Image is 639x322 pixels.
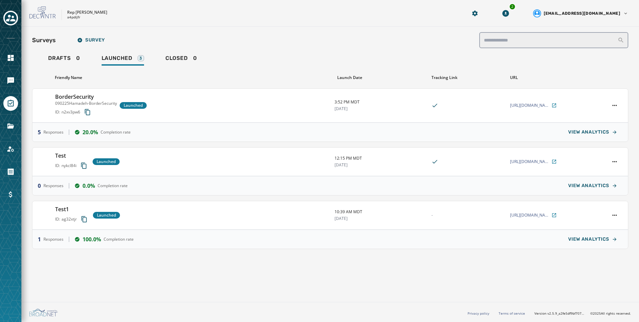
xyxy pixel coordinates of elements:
[165,55,188,62] span: Closed
[83,235,101,243] span: 100.0%
[568,237,609,242] span: VIEW ANALYTICS
[83,128,98,136] span: 20.0%
[335,209,426,215] span: 10:39 AM MDT
[43,52,86,67] a: Drafts0
[3,51,18,65] a: Navigate to Home
[55,217,60,222] span: ID:
[3,164,18,179] a: Navigate to Orders
[97,213,116,218] span: Launched
[96,52,149,67] a: Launched3
[510,103,557,108] a: [URL][DOMAIN_NAME][PERSON_NAME]
[48,55,71,62] span: Drafts
[67,15,80,20] p: a4pdijfr
[335,106,426,111] span: [DATE]
[610,211,619,220] button: Test1 action menu
[3,119,18,134] a: Navigate to Files
[124,103,143,108] span: Launched
[3,11,18,25] button: Toggle account select drawer
[38,235,41,243] span: 1
[469,7,481,19] button: Manage global settings
[563,126,623,139] button: VIEW ANALYTICS
[102,55,132,62] span: Launched
[563,233,623,246] button: VIEW ANALYTICS
[468,311,489,316] a: Privacy policy
[510,159,550,164] span: [URL][DOMAIN_NAME][PERSON_NAME]
[78,160,90,172] button: Copy survey ID to clipboard
[510,159,557,164] a: [URL][DOMAIN_NAME][PERSON_NAME]
[77,37,105,43] span: Survey
[97,159,116,164] span: Launched
[3,142,18,156] a: Navigate to Account
[510,213,550,218] span: [URL][DOMAIN_NAME][PERSON_NAME]
[534,311,585,316] span: Version
[590,311,631,316] span: © 2025 All rights reserved.
[61,109,80,115] span: n2xv3pw6
[72,33,110,47] button: Survey
[3,96,18,111] a: Navigate to Surveys
[335,156,426,161] span: 12:15 PM MDT
[38,182,41,190] span: 0
[160,52,203,67] a: Closed0
[568,183,609,188] span: VIEW ANALYTICS
[500,7,512,19] button: Download Menu
[509,3,516,10] div: 2
[101,130,131,135] span: Completion rate
[43,183,63,188] span: Responses
[165,55,197,66] div: 0
[499,311,525,316] a: Terms of service
[431,213,433,218] span: -
[55,101,117,106] p: 090225Hamadeh-BorderSecurity
[610,157,619,166] button: Test action menu
[43,130,63,135] span: Responses
[530,7,631,20] button: User settings
[61,217,77,222] span: ag32xtjr
[138,55,144,61] div: 3
[335,216,426,221] span: [DATE]
[55,109,60,115] span: ID:
[431,75,505,80] div: Tracking Link
[55,205,90,213] h3: Test1
[510,213,557,218] a: [URL][DOMAIN_NAME][PERSON_NAME]
[547,311,585,316] span: v2.5.9_a2fe5df9bf7071e1522954d516a80c78c649093f
[55,152,90,160] h3: Test
[335,99,426,105] span: 3:52 PM MDT
[67,10,107,15] p: Rep [PERSON_NAME]
[83,182,95,190] span: 0.0%
[335,72,365,83] button: Sort by [object Object]
[55,93,117,101] h3: BorderSecurity
[43,237,63,242] span: Responses
[610,101,619,110] button: BorderSecurity action menu
[510,103,550,108] span: [URL][DOMAIN_NAME][PERSON_NAME]
[55,163,60,168] span: ID:
[82,106,94,118] button: Copy survey ID to clipboard
[544,11,620,16] span: [EMAIL_ADDRESS][DOMAIN_NAME]
[48,55,80,66] div: 0
[78,213,90,225] button: Copy survey ID to clipboard
[568,130,609,135] span: VIEW ANALYTICS
[98,183,128,188] span: Completion rate
[510,75,602,80] div: URL
[3,73,18,88] a: Navigate to Messaging
[563,179,623,192] button: VIEW ANALYTICS
[55,75,329,80] div: Friendly Name
[61,163,77,168] span: nykcl84i
[104,237,134,242] span: Completion rate
[335,162,426,168] span: [DATE]
[38,128,41,136] span: 5
[32,35,56,45] h2: Surveys
[3,187,18,202] a: Navigate to Billing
